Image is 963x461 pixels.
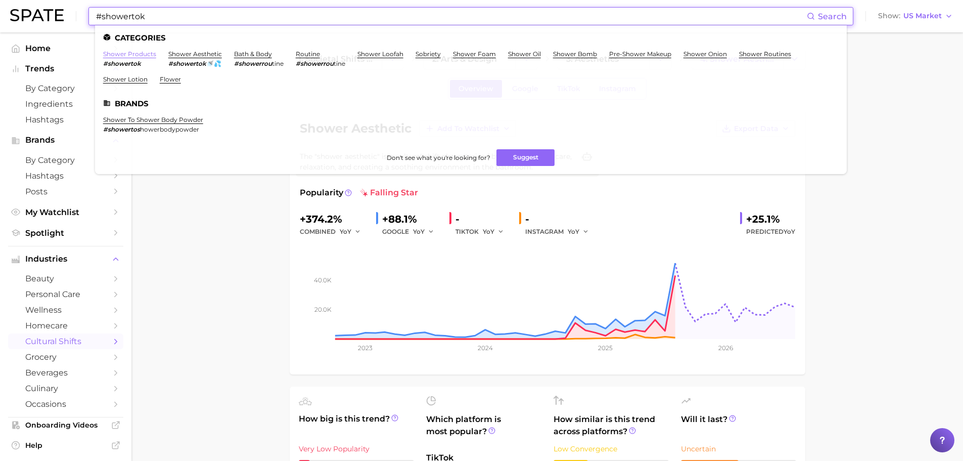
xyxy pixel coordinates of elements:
[103,33,839,42] li: Categories
[483,227,494,236] span: YoY
[334,60,345,67] span: tine
[8,112,123,128] a: Hashtags
[25,384,106,393] span: culinary
[103,60,141,67] em: #showertok
[25,441,106,450] span: Help
[8,133,123,148] button: Brands
[525,226,596,238] div: INSTAGRAM
[746,226,795,238] span: Predicted
[25,44,106,53] span: Home
[455,226,511,238] div: TIKTOK
[360,189,368,197] img: falling star
[25,228,106,238] span: Spotlight
[455,211,511,227] div: -
[553,50,597,58] a: shower bomb
[8,365,123,381] a: beverages
[25,352,106,362] span: grocery
[903,13,942,19] span: US Market
[140,125,199,133] span: howerbodypowder
[299,413,414,438] span: How big is this trend?
[416,50,441,58] a: sobriety
[876,10,955,23] button: ShowUS Market
[168,60,206,67] em: #showertok
[25,337,106,346] span: cultural shifts
[8,438,123,453] a: Help
[25,368,106,378] span: beverages
[300,211,368,227] div: +374.2%
[25,399,106,409] span: occasions
[168,50,222,58] a: shower aesthetic
[10,9,64,21] img: SPATE
[8,168,123,184] a: Hashtags
[8,318,123,333] a: homecare
[683,50,727,58] a: shower onion
[25,115,106,124] span: Hashtags
[25,171,106,181] span: Hashtags
[525,211,596,227] div: -
[818,12,847,21] span: Search
[8,286,123,302] a: personal care
[358,344,373,352] tspan: 2023
[8,96,123,112] a: Ingredients
[554,413,669,438] span: How similar is this trend across platforms?
[103,116,203,123] a: shower to shower body powder
[8,204,123,220] a: My Watchlist
[25,255,106,264] span: Industries
[25,207,106,217] span: My Watchlist
[453,50,496,58] a: shower foam
[25,99,106,109] span: Ingredients
[739,50,791,58] a: shower routines
[25,64,106,73] span: Trends
[206,60,221,67] span: 🚿💦
[784,228,795,235] span: YoY
[382,226,441,238] div: GOOGLE
[25,421,106,430] span: Onboarding Videos
[483,226,505,238] button: YoY
[568,226,589,238] button: YoY
[25,83,106,93] span: by Category
[508,50,541,58] a: shower oil
[95,8,807,25] input: Search here for a brand, industry, or ingredient
[426,413,541,447] span: Which platform is most popular?
[382,211,441,227] div: +88.1%
[8,40,123,56] a: Home
[103,75,148,83] a: shower lotion
[8,252,123,267] button: Industries
[8,152,123,168] a: by Category
[234,50,272,58] a: bath & body
[8,302,123,318] a: wellness
[609,50,671,58] a: pre-shower makeup
[598,344,613,352] tspan: 2025
[357,50,403,58] a: shower loofah
[300,187,343,199] span: Popularity
[8,225,123,241] a: Spotlight
[272,60,284,67] span: tine
[25,155,106,165] span: by Category
[8,80,123,96] a: by Category
[568,227,579,236] span: YoY
[340,227,351,236] span: YoY
[8,61,123,76] button: Trends
[8,333,123,349] a: cultural shifts
[878,13,900,19] span: Show
[103,99,839,108] li: Brands
[718,344,732,352] tspan: 2026
[8,396,123,412] a: occasions
[413,227,425,236] span: YoY
[387,154,490,161] span: Don't see what you're looking for?
[25,321,106,330] span: homecare
[681,413,796,438] span: Will it last?
[496,149,555,166] button: Suggest
[299,443,414,455] div: Very Low Popularity
[413,226,435,238] button: YoY
[340,226,361,238] button: YoY
[25,289,106,299] span: personal care
[25,136,106,145] span: Brands
[160,75,181,83] a: flower
[478,344,493,352] tspan: 2024
[681,443,796,455] div: Uncertain
[296,60,334,67] em: #showerrou
[103,125,140,133] em: #showertos
[746,211,795,227] div: +25.1%
[25,305,106,315] span: wellness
